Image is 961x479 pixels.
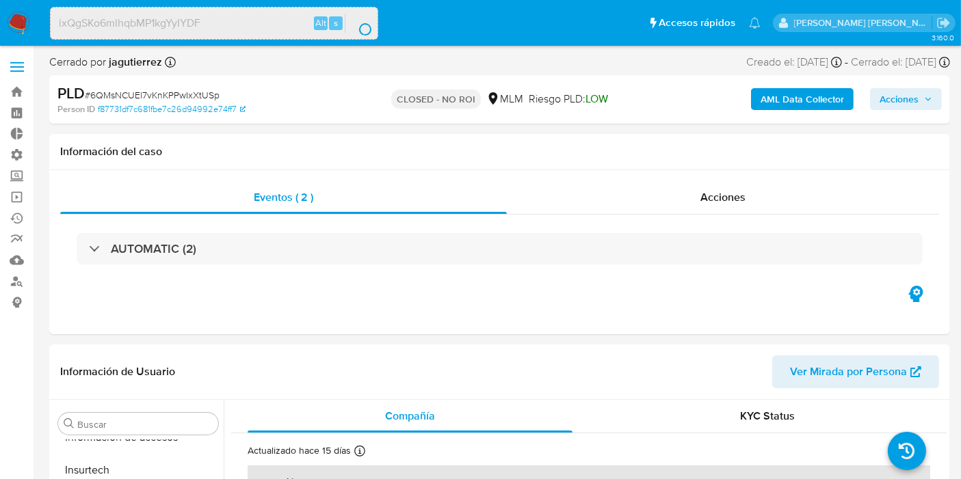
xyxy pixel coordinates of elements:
input: Buscar usuario o caso... [51,14,378,32]
span: s [334,16,338,29]
span: Ver Mirada por Persona [790,355,907,388]
p: carlos.obholz@mercadolibre.com [794,16,932,29]
h1: Información de Usuario [60,365,175,379]
div: AUTOMATIC (2) [77,233,923,264]
span: Acciones [700,189,746,205]
span: Compañía [385,408,435,424]
a: Notificaciones [749,17,761,29]
p: CLOSED - NO ROI [391,90,481,109]
span: Accesos rápidos [659,16,735,30]
span: LOW [585,91,608,107]
b: PLD [57,82,85,104]
span: Eventos ( 2 ) [254,189,313,205]
a: Salir [936,16,951,30]
b: AML Data Collector [761,88,844,110]
span: Cerrado por [49,55,162,70]
b: jagutierrez [106,54,162,70]
b: Person ID [57,103,95,115]
div: Cerrado el: [DATE] [851,55,950,70]
span: Riesgo PLD: [529,92,608,107]
input: Buscar [77,418,213,430]
div: MLM [486,92,523,107]
span: - [845,55,848,70]
span: Acciones [880,88,919,110]
h1: Información del caso [60,145,939,159]
span: KYC Status [741,408,795,424]
button: Ver Mirada por Persona [772,355,939,388]
button: search-icon [345,14,373,33]
span: # 6QMsNCUEl7vKnKPPwIxXtUSp [85,88,220,102]
p: Actualizado hace 15 días [248,444,351,457]
button: Buscar [64,418,75,429]
h3: AUTOMATIC (2) [111,241,196,256]
button: AML Data Collector [751,88,854,110]
a: f87731df7c681fbe7c26d94992e74ff7 [98,103,246,115]
span: Alt [315,16,326,29]
button: Acciones [870,88,942,110]
div: Creado el: [DATE] [746,55,842,70]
